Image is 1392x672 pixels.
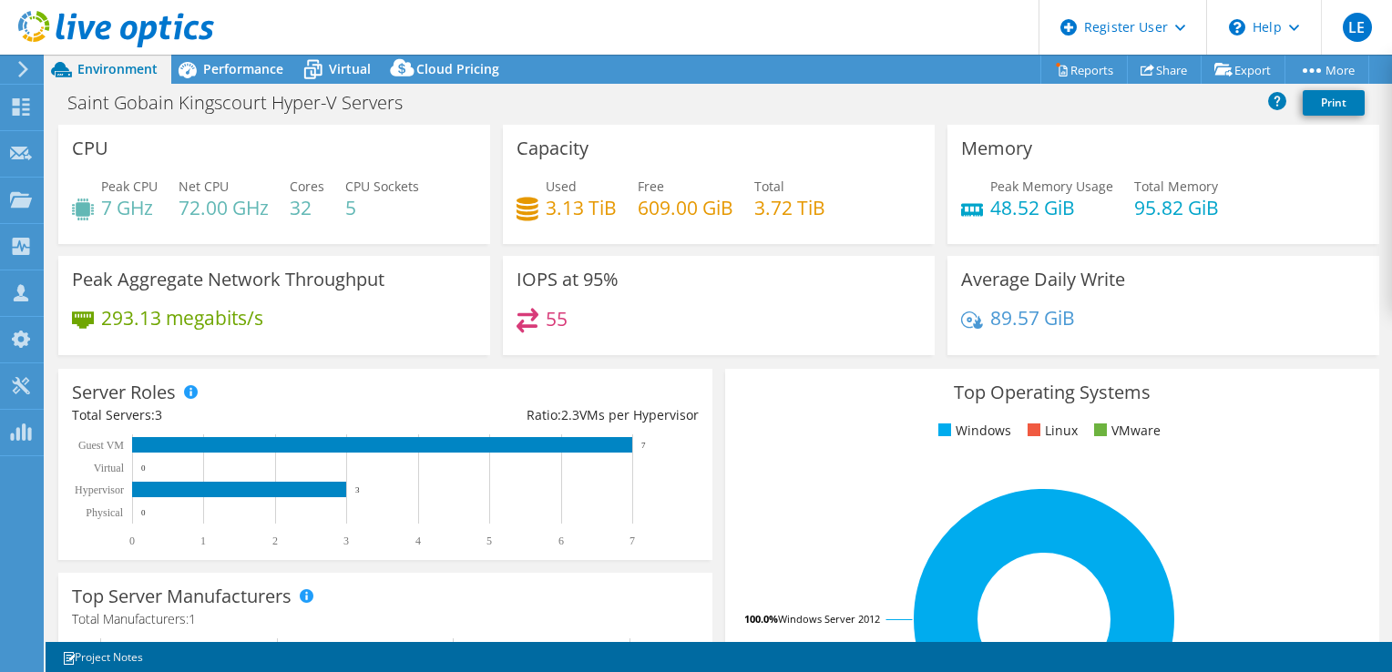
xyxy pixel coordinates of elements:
h4: 72.00 GHz [179,198,269,218]
a: Export [1201,56,1285,84]
h3: Peak Aggregate Network Throughput [72,270,384,290]
li: Linux [1023,421,1078,441]
span: Peak CPU [101,178,158,195]
text: 7 [629,535,635,547]
span: Cores [290,178,324,195]
text: 3 [343,535,349,547]
span: LE [1343,13,1372,42]
text: 6 [558,535,564,547]
span: Environment [77,60,158,77]
a: Share [1127,56,1202,84]
h4: Total Manufacturers: [72,609,699,629]
li: Windows [934,421,1011,441]
h1: Saint Gobain Kingscourt Hyper-V Servers [59,93,431,113]
h3: Average Daily Write [961,270,1125,290]
text: Hypervisor [75,484,124,496]
span: Total Memory [1134,178,1218,195]
span: 1 [189,610,196,627]
a: Reports [1040,56,1128,84]
span: Performance [203,60,283,77]
text: 0 [141,463,146,473]
text: 5 [486,535,492,547]
span: Free [638,178,664,195]
span: 3 [155,406,162,423]
text: 2 [272,535,278,547]
text: 7 [641,441,646,450]
h4: 32 [290,198,324,218]
h3: IOPS at 95% [517,270,619,290]
h3: Top Operating Systems [739,382,1366,402]
a: More [1285,56,1369,84]
text: 0 [141,508,146,517]
h4: 48.52 GiB [990,198,1113,218]
text: Virtual [94,462,125,474]
text: Physical [86,506,123,519]
text: 4 [415,535,421,547]
span: 2.3 [561,406,579,423]
h4: 5 [345,198,419,218]
text: 0 [129,535,135,547]
h4: 7 GHz [101,198,158,218]
h3: Memory [961,138,1032,158]
h4: 95.82 GiB [1134,198,1219,218]
h4: 293.13 megabits/s [101,308,263,328]
text: 3 [355,485,360,494]
h3: Capacity [517,138,589,158]
div: Ratio: VMs per Hypervisor [385,405,699,425]
h3: Top Server Manufacturers [72,586,292,606]
span: Peak Memory Usage [990,178,1113,195]
a: Print [1303,90,1365,116]
svg: \n [1229,19,1245,36]
text: Guest VM [78,439,124,452]
h4: 609.00 GiB [638,198,733,218]
span: Virtual [329,60,371,77]
h4: 55 [546,309,568,329]
h4: 3.72 TiB [754,198,825,218]
a: Project Notes [49,646,156,668]
h3: CPU [72,138,108,158]
span: Net CPU [179,178,229,195]
li: VMware [1090,421,1161,441]
h4: 3.13 TiB [546,198,617,218]
div: Total Servers: [72,405,385,425]
span: Used [546,178,577,195]
span: Cloud Pricing [416,60,499,77]
text: 1 [200,535,206,547]
h4: 89.57 GiB [990,308,1075,328]
h3: Server Roles [72,382,176,402]
span: CPU Sockets [345,178,419,195]
span: Total [754,178,784,195]
tspan: 100.0% [744,612,778,626]
tspan: Windows Server 2012 [778,612,880,626]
